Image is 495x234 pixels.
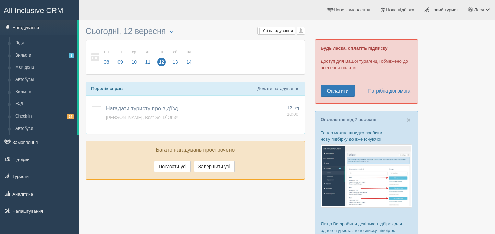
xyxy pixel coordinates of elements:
a: пт 12 [155,46,168,69]
p: Тепер можна швидко зробити нову підбірку до вже існуючої: [321,130,412,143]
b: Будь ласка, оплатіть підписку [321,46,387,51]
a: Додати нагадування [257,86,299,91]
button: Показати усі [154,161,191,172]
a: сб 13 [169,46,182,69]
a: Потрібна допомога [363,85,411,97]
span: Нова підбірка [386,7,414,12]
a: вт 09 [114,46,127,69]
small: пт [157,49,166,55]
a: чт 11 [141,46,154,69]
button: Close [407,116,411,123]
span: 12 вер. [287,105,302,110]
span: 12 [157,58,166,66]
a: Оновлення від 7 вересня [321,117,376,122]
span: All-Inclusive CRM [4,6,63,15]
span: × [407,116,411,124]
span: Усі нагадування [262,28,293,33]
a: нд 14 [183,46,194,69]
span: 14 [67,114,74,119]
span: 10:00 [287,112,298,117]
span: Леся [474,7,484,12]
span: 14 [185,58,194,66]
a: Ж/Д [12,98,77,110]
a: 12 вер. 10:00 [287,105,302,118]
span: 08 [102,58,111,66]
span: 09 [116,58,125,66]
small: пн [102,49,111,55]
a: Мои дела [12,61,77,74]
a: Нагадати туристу про від'їзд [106,106,178,111]
button: Завершити усі [194,161,235,172]
b: Перелік справ [91,86,123,91]
small: вт [116,49,125,55]
span: Новий турист [430,7,458,12]
a: Check-in14 [12,110,77,123]
small: нд [185,49,194,55]
small: чт [144,49,152,55]
a: Вильоти1 [12,49,77,62]
small: ср [129,49,138,55]
img: %D0%BF%D1%96%D0%B4%D0%B1%D1%96%D1%80%D0%BA%D0%B0-%D1%82%D1%83%D1%80%D0%B8%D1%81%D1%82%D1%83-%D1%8... [321,144,412,208]
a: ср 10 [127,46,140,69]
span: Нове замовлення [334,7,370,12]
a: Вильоти [12,86,77,98]
a: [PERSON_NAME], Best Sol D`Or 3* [106,115,178,120]
a: Оплатити [321,85,355,97]
span: 13 [171,58,180,66]
div: Доступ для Вашої турагенції обмежено до внесення оплати [315,39,418,104]
h3: Сьогодні, 12 вересня [86,27,305,37]
span: 11 [144,58,152,66]
span: 1 [69,53,74,58]
a: Автобусы [12,74,77,86]
a: Ліди [12,37,77,49]
a: Автобуси [12,123,77,135]
span: 10 [129,58,138,66]
p: Багато нагадувань прострочено [91,146,299,154]
a: All-Inclusive CRM [0,0,78,19]
small: сб [171,49,180,55]
a: пн 08 [100,46,113,69]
